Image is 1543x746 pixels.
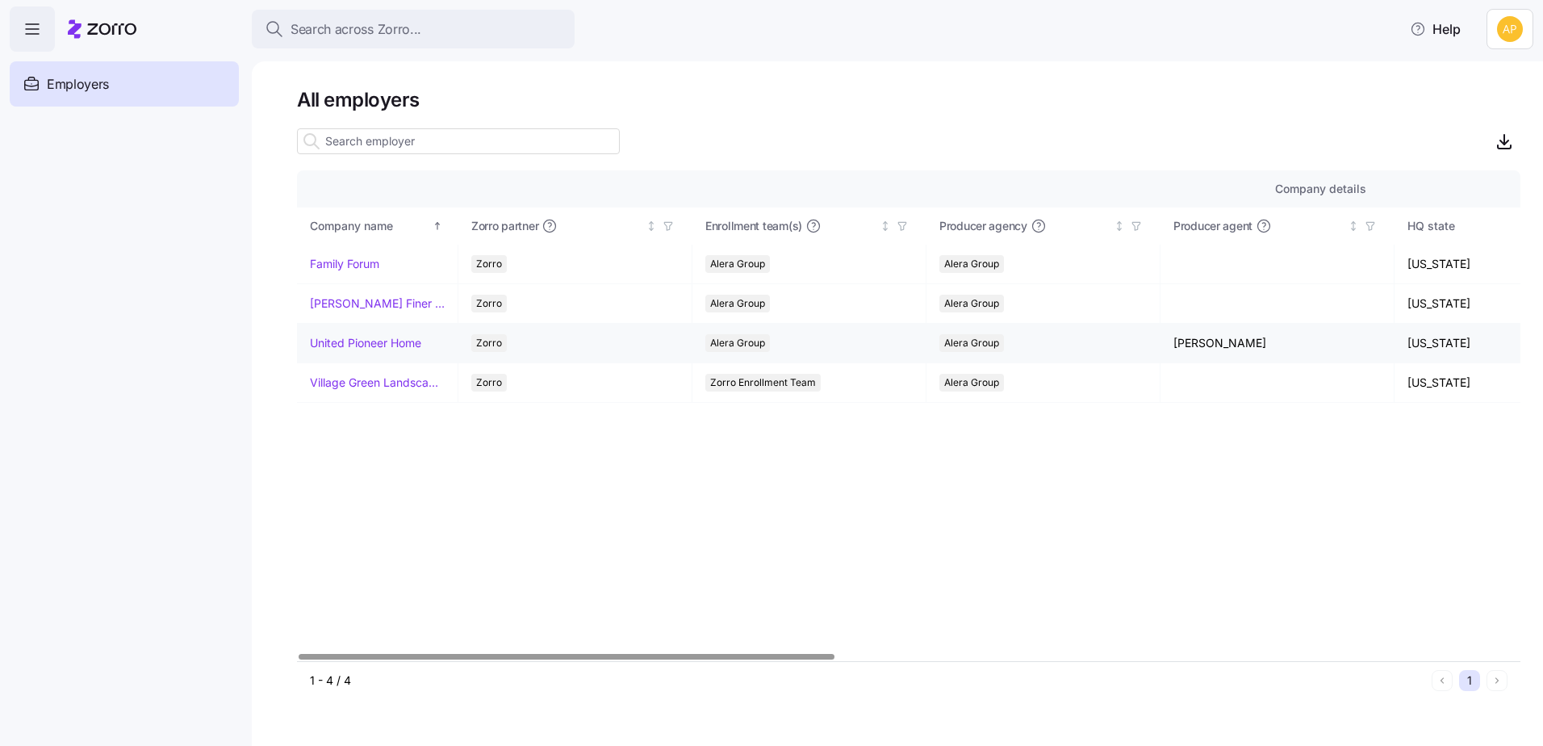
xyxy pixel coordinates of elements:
[944,295,999,312] span: Alera Group
[880,220,891,232] div: Not sorted
[476,255,502,273] span: Zorro
[297,87,1520,112] h1: All employers
[310,256,379,272] a: Family Forum
[1487,670,1507,691] button: Next page
[705,218,802,234] span: Enrollment team(s)
[476,334,502,352] span: Zorro
[1432,670,1453,691] button: Previous page
[1160,207,1395,245] th: Producer agentNot sorted
[710,295,765,312] span: Alera Group
[692,207,926,245] th: Enrollment team(s)Not sorted
[1410,19,1461,39] span: Help
[47,74,109,94] span: Employers
[310,217,429,235] div: Company name
[1114,220,1125,232] div: Not sorted
[710,374,816,392] span: Zorro Enrollment Team
[310,673,1425,689] div: 1 - 4 / 4
[944,255,999,273] span: Alera Group
[944,374,999,392] span: Alera Group
[476,374,502,392] span: Zorro
[10,61,239,107] a: Employers
[476,295,502,312] span: Zorro
[926,207,1160,245] th: Producer agencyNot sorted
[297,207,458,245] th: Company nameSorted ascending
[1348,220,1359,232] div: Not sorted
[432,220,443,232] div: Sorted ascending
[310,375,445,391] a: Village Green Landscapes
[310,335,421,351] a: United Pioneer Home
[1173,218,1252,234] span: Producer agent
[458,207,692,245] th: Zorro partnerNot sorted
[1459,670,1480,691] button: 1
[310,295,445,312] a: [PERSON_NAME] Finer Meats
[939,218,1027,234] span: Producer agency
[944,334,999,352] span: Alera Group
[1160,324,1395,363] td: [PERSON_NAME]
[1497,16,1523,42] img: 0cde023fa4344edf39c6fb2771ee5dcf
[297,128,620,154] input: Search employer
[291,19,421,40] span: Search across Zorro...
[252,10,575,48] button: Search across Zorro...
[471,218,538,234] span: Zorro partner
[710,334,765,352] span: Alera Group
[710,255,765,273] span: Alera Group
[646,220,657,232] div: Not sorted
[1397,13,1474,45] button: Help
